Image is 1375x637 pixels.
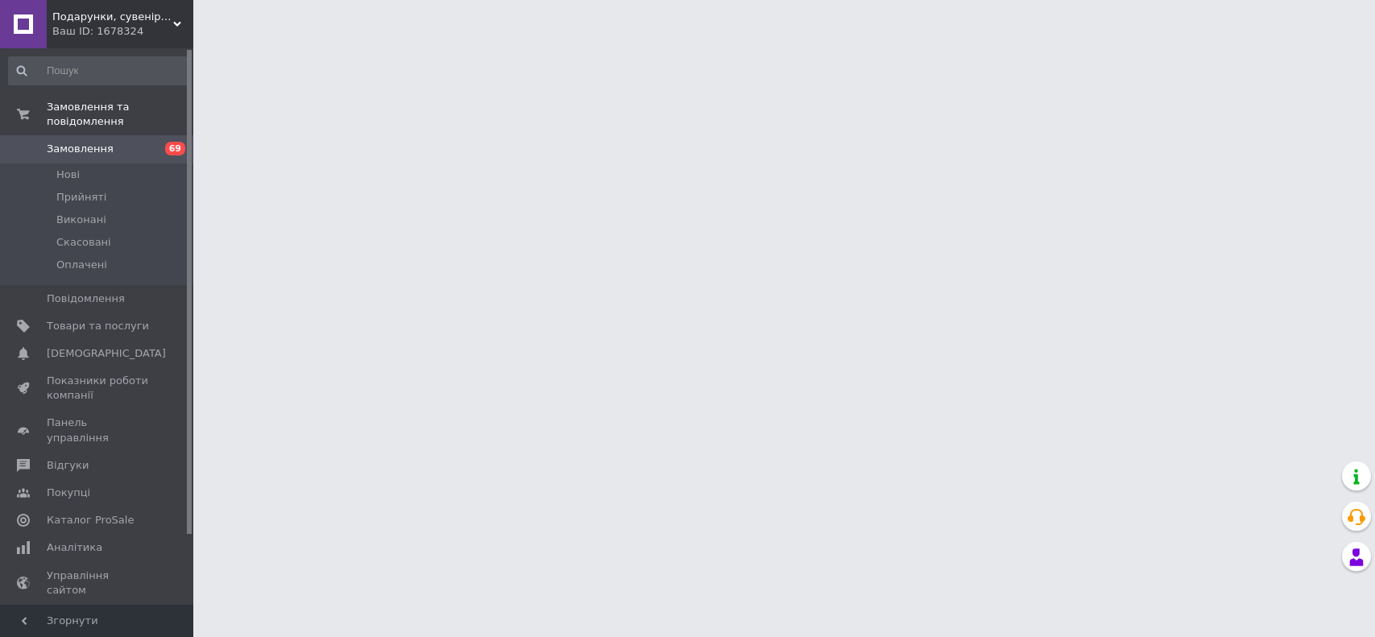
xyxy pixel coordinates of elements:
[52,24,193,39] div: Ваш ID: 1678324
[47,319,149,333] span: Товари та послуги
[47,292,125,306] span: Повідомлення
[47,100,193,129] span: Замовлення та повідомлення
[56,168,80,182] span: Нові
[47,346,166,361] span: [DEMOGRAPHIC_DATA]
[165,142,185,155] span: 69
[8,56,190,85] input: Пошук
[47,486,90,500] span: Покупці
[47,458,89,473] span: Відгуки
[47,569,149,598] span: Управління сайтом
[47,374,149,403] span: Показники роботи компанії
[56,213,106,227] span: Виконані
[47,416,149,445] span: Панель управління
[56,190,106,205] span: Прийняті
[56,235,111,250] span: Скасовані
[47,513,134,527] span: Каталог ProSale
[47,540,102,555] span: Аналітика
[56,258,107,272] span: Оплачені
[47,142,114,156] span: Замовлення
[52,10,173,24] span: Подарунки, сувеніри, предмети інтер'єру "Елефант"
